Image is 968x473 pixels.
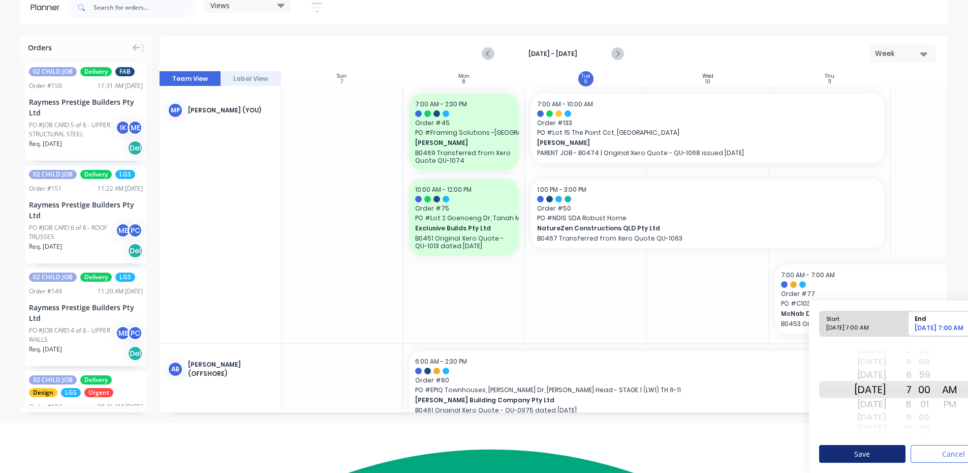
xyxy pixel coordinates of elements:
[823,311,896,324] div: Start
[340,79,343,84] div: 7
[854,411,886,424] div: [DATE]
[912,396,937,412] div: 01
[128,326,143,341] div: PC
[854,423,886,431] div: [DATE]
[128,120,143,135] div: ME
[415,224,503,233] span: Exclusive Builds Pty Ltd
[581,73,590,79] div: Tue
[415,119,513,128] span: Order # 45
[886,423,912,431] div: 10
[337,73,347,79] div: Sun
[29,223,118,242] div: PO #JOB CARD 6 of 6 - ROOF TRUSSES
[825,73,834,79] div: Thu
[30,2,65,14] div: Planner
[912,381,937,398] div: 00
[458,73,470,79] div: Mon
[537,149,879,157] p: PARENT JOB - B0474 | Original Xero Quote - QU-1068 issued [DATE]
[168,362,183,377] div: AB
[537,234,879,242] p: B0467 Transferred from Xero Quote QU-1063
[80,67,112,76] span: Delivery
[28,42,52,53] span: Orders
[168,103,183,118] div: MP
[854,431,886,434] div: [DATE]
[537,100,593,108] span: 7:00 AM - 10:00 AM
[462,79,465,84] div: 8
[84,388,113,397] span: Urgent
[854,381,886,398] div: [DATE]
[29,184,62,193] div: Order # 151
[29,242,62,251] span: Req. [DATE]
[188,360,273,378] div: [PERSON_NAME] (OFFSHORE)
[80,273,112,282] span: Delivery
[886,356,912,369] div: 5
[221,71,282,86] button: Label View
[29,81,62,91] div: Order # 150
[29,97,143,118] div: Raymess Prestige Builders Pty Ltd
[537,119,879,128] span: Order # 133
[537,128,879,137] span: PO # Lot 15 The Point Cct, [GEOGRAPHIC_DATA]
[502,49,604,58] strong: [DATE] - [DATE]
[80,170,112,179] span: Delivery
[823,323,896,336] div: [DATE] 7:00 AM
[705,79,710,84] div: 10
[115,223,131,238] div: ME
[912,367,937,383] div: 59
[415,100,467,108] span: 7:00 AM - 2:30 PM
[415,128,513,137] span: PO # Framing Solutions -[GEOGRAPHIC_DATA]
[188,106,273,115] div: [PERSON_NAME] (You)
[98,81,143,91] div: 11:31 AM [DATE]
[886,381,912,398] div: 7
[29,345,62,354] span: Req. [DATE]
[886,411,912,424] div: 9
[912,431,937,434] div: 04
[937,381,962,398] div: AM
[912,411,937,424] div: 02
[128,140,143,156] div: Del
[937,396,962,412] div: PM
[98,402,143,411] div: 08:46 AM [DATE]
[29,287,62,296] div: Order # 149
[415,185,472,194] span: 10:00 AM - 12:00 PM
[886,396,912,412] div: 8
[29,139,62,149] span: Req. [DATE]
[537,185,586,194] span: 1:00 PM - 3:00 PM
[415,149,513,164] p: B0469 Transferred from Xero Quote QU-1074
[29,302,143,323] div: Raymess Prestige Builders Pty Ltd
[537,224,845,233] span: NatureZen Constructions QLD Pty Ltd
[886,367,912,383] div: 6
[854,348,886,357] div: [DATE]
[128,243,143,258] div: Del
[912,348,937,357] div: 57
[912,356,937,369] div: 58
[886,342,912,437] div: Hour
[80,375,112,385] span: Delivery
[29,67,77,76] span: 02 CHILD JOB
[415,357,467,366] span: 6:00 AM - 2:30 PM
[828,79,831,84] div: 11
[115,120,131,135] div: IK
[781,271,835,279] span: 7:00 AM - 7:00 AM
[115,67,135,76] span: FAB
[415,234,513,250] p: B0451 Original Xero Quote - QU-1013 dated [DATE]
[584,79,587,84] div: 9
[128,346,143,361] div: Del
[98,287,143,296] div: 11:20 AM [DATE]
[537,138,845,147] span: [PERSON_NAME]
[886,431,912,434] div: 11
[29,402,62,411] div: Order # 184
[875,48,922,59] div: Week
[886,346,912,349] div: 3
[29,273,77,282] span: 02 CHILD JOB
[128,223,143,238] div: PC
[160,71,221,86] button: Team View
[415,204,513,213] span: Order # 75
[854,356,886,369] div: [DATE]
[854,396,886,412] div: [DATE]
[854,367,886,383] div: [DATE]
[912,342,937,437] div: Minute
[29,326,118,344] div: PO #JOB CARD 4 of 6 - UPPER WALLS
